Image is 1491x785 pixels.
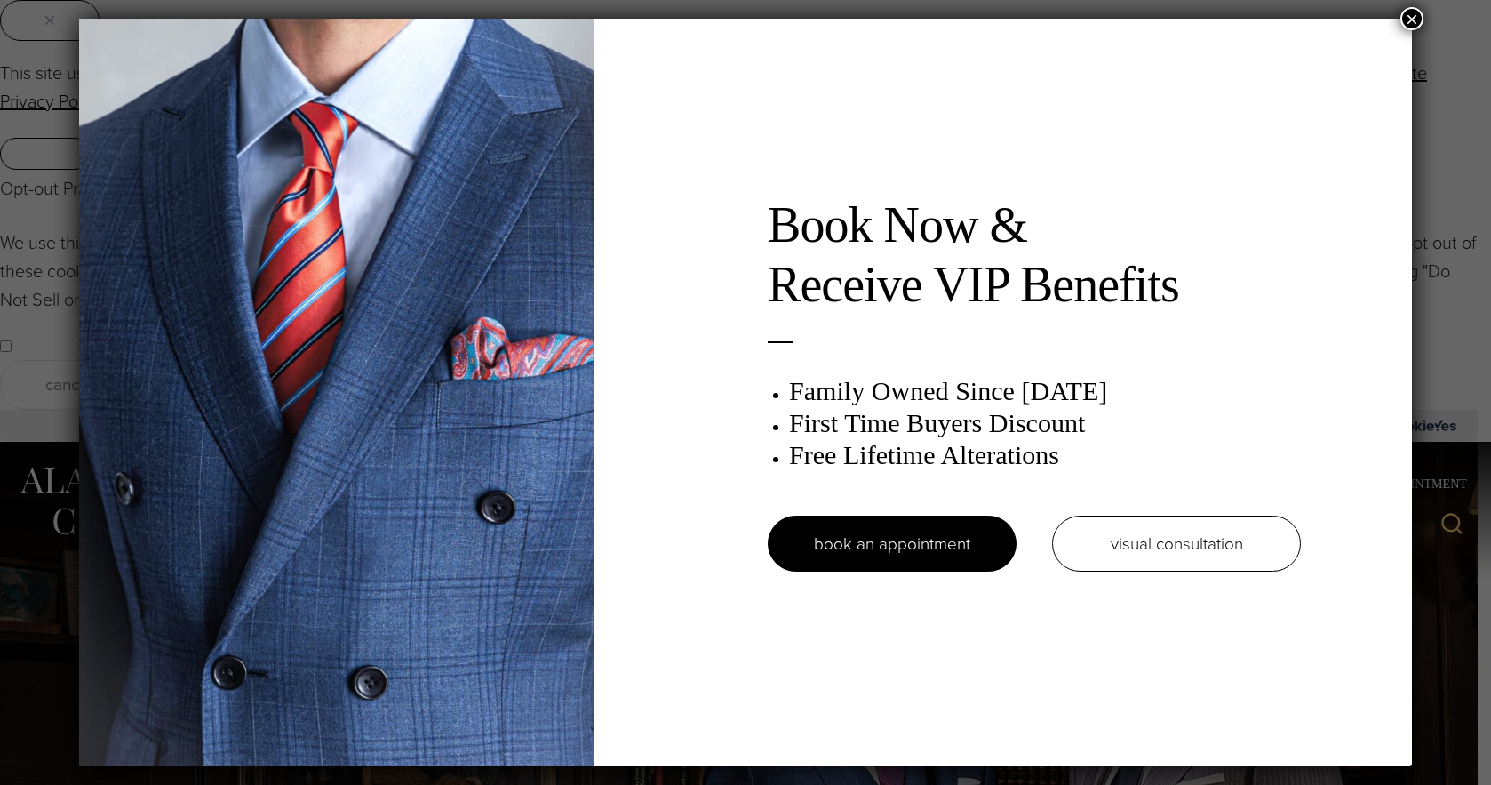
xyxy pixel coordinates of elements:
[1400,7,1423,30] button: Close
[1052,516,1301,572] a: visual consultation
[768,516,1017,572] a: book an appointment
[768,196,1301,315] h2: Book Now & Receive VIP Benefits
[789,439,1301,471] h3: Free Lifetime Alterations
[789,375,1301,407] h3: Family Owned Since [DATE]
[789,407,1301,439] h3: First Time Buyers Discount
